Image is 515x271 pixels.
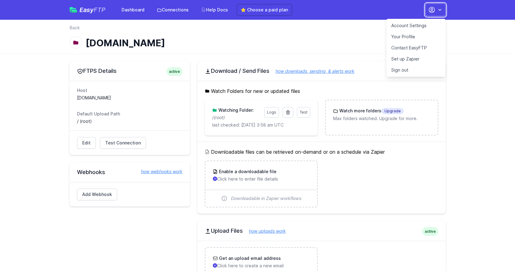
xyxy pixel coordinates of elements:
p: Max folders watched. Upgrade for more. [333,115,430,122]
a: Connections [153,4,192,15]
a: Test [297,107,310,118]
h5: Downloadable files can be retrieved on-demand or on a schedule via Zapier [205,148,438,156]
a: Dashboard [118,4,148,15]
a: Back [70,25,80,31]
dt: Host [77,87,182,94]
a: Contact EasyFTP [386,42,446,53]
a: Logs [264,107,279,118]
a: Set up Zapier [386,53,446,65]
a: Account Settings [386,20,446,31]
p: Click here to enter file details [213,176,310,182]
a: how uploads work [243,228,286,234]
h3: Get an upload email address [218,255,281,261]
img: easyftp_logo.png [70,7,77,13]
nav: Breadcrumb [70,25,446,35]
a: Sign out [386,65,446,76]
h2: Webhooks [77,169,182,176]
h5: Watch Folders for new or updated files [205,87,438,95]
span: active [166,67,182,76]
h3: Watch more folders [338,108,404,114]
a: Edit [77,137,96,149]
a: Enable a downloadable file Click here to enter file details Downloadable in Zapier workflows [205,161,317,207]
a: ⭐ Choose a paid plan [237,4,292,16]
span: Upgrade [381,108,404,114]
span: Test Connection [105,140,141,146]
span: Easy [79,7,105,13]
h1: [DOMAIN_NAME] [86,37,401,48]
h2: Download / Send Files [205,67,438,75]
span: Test [300,110,307,115]
h2: FTPS Details [77,67,182,75]
a: Add Webhook [77,189,117,200]
h2: Upload Files [205,227,438,235]
dt: Default Upload Path [77,111,182,117]
dd: / (root) [77,118,182,124]
span: FTP [94,6,105,14]
a: Help Docs [197,4,232,15]
p: last checked: [DATE] 3:58 am UTC [212,122,310,128]
i: (root) [214,115,225,120]
a: EasyFTP [70,7,105,13]
a: how downloads, sending, & alerts work [269,69,354,74]
h3: Watching Folder: [217,107,254,113]
h3: Enable a downloadable file [218,169,277,175]
a: Watch more foldersUpgrade Max folders watched. Upgrade for more. [326,100,437,129]
a: Test Connection [100,137,146,149]
a: Your Profile [386,31,446,42]
a: how webhooks work [135,169,182,175]
p: / [212,115,260,121]
span: Downloadable in Zapier workflows [231,195,302,202]
span: active [422,227,438,236]
p: Click here to create a new email [213,263,310,269]
dd: [DOMAIN_NAME] [77,95,182,101]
